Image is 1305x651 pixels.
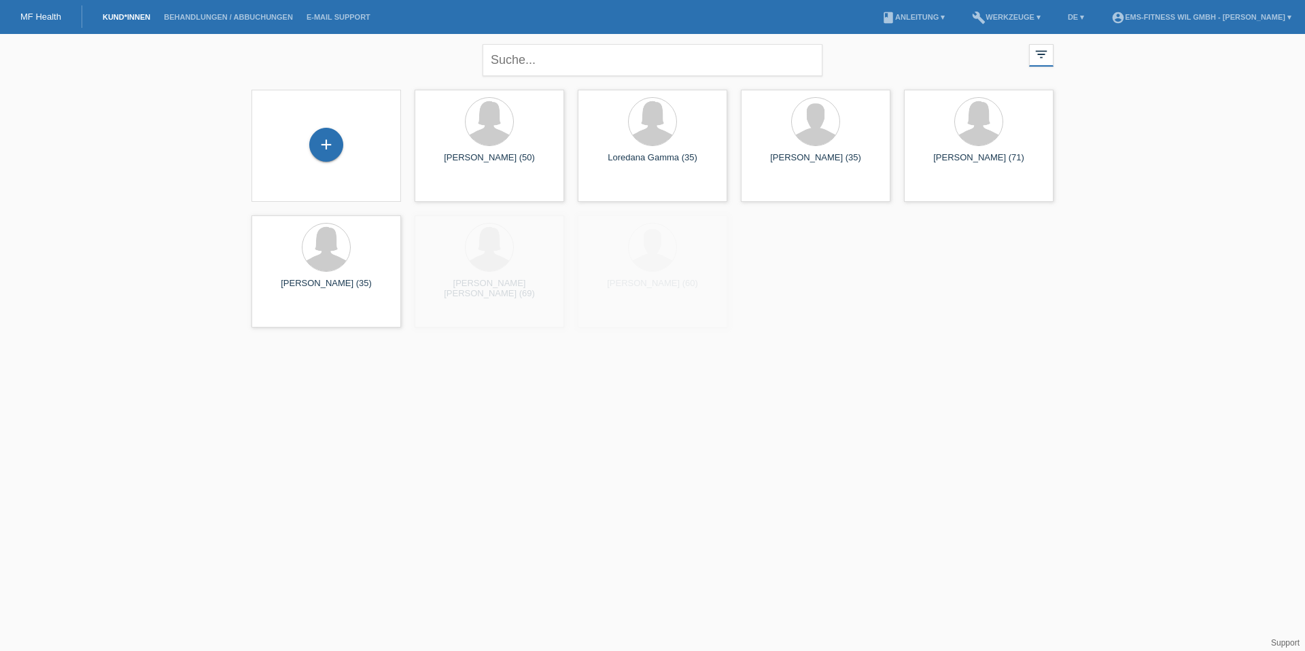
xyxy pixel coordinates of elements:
div: [PERSON_NAME] (50) [425,152,553,174]
i: build [972,11,986,24]
i: filter_list [1034,47,1049,62]
i: book [882,11,895,24]
div: Loredana Gamma (35) [589,152,716,174]
a: buildWerkzeuge ▾ [965,13,1047,21]
div: [PERSON_NAME] (71) [915,152,1043,174]
a: DE ▾ [1061,13,1091,21]
div: [PERSON_NAME] [PERSON_NAME] (69) [425,278,553,300]
div: [PERSON_NAME] (60) [589,278,716,300]
div: Kund*in hinzufügen [310,133,343,156]
div: [PERSON_NAME] (35) [752,152,880,174]
a: Kund*innen [96,13,157,21]
a: Support [1271,638,1300,648]
a: bookAnleitung ▾ [875,13,952,21]
input: Suche... [483,44,822,76]
a: Behandlungen / Abbuchungen [157,13,300,21]
i: account_circle [1111,11,1125,24]
a: MF Health [20,12,61,22]
div: [PERSON_NAME] (35) [262,278,390,300]
a: account_circleEMS-Fitness Wil GmbH - [PERSON_NAME] ▾ [1104,13,1298,21]
a: E-Mail Support [300,13,377,21]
